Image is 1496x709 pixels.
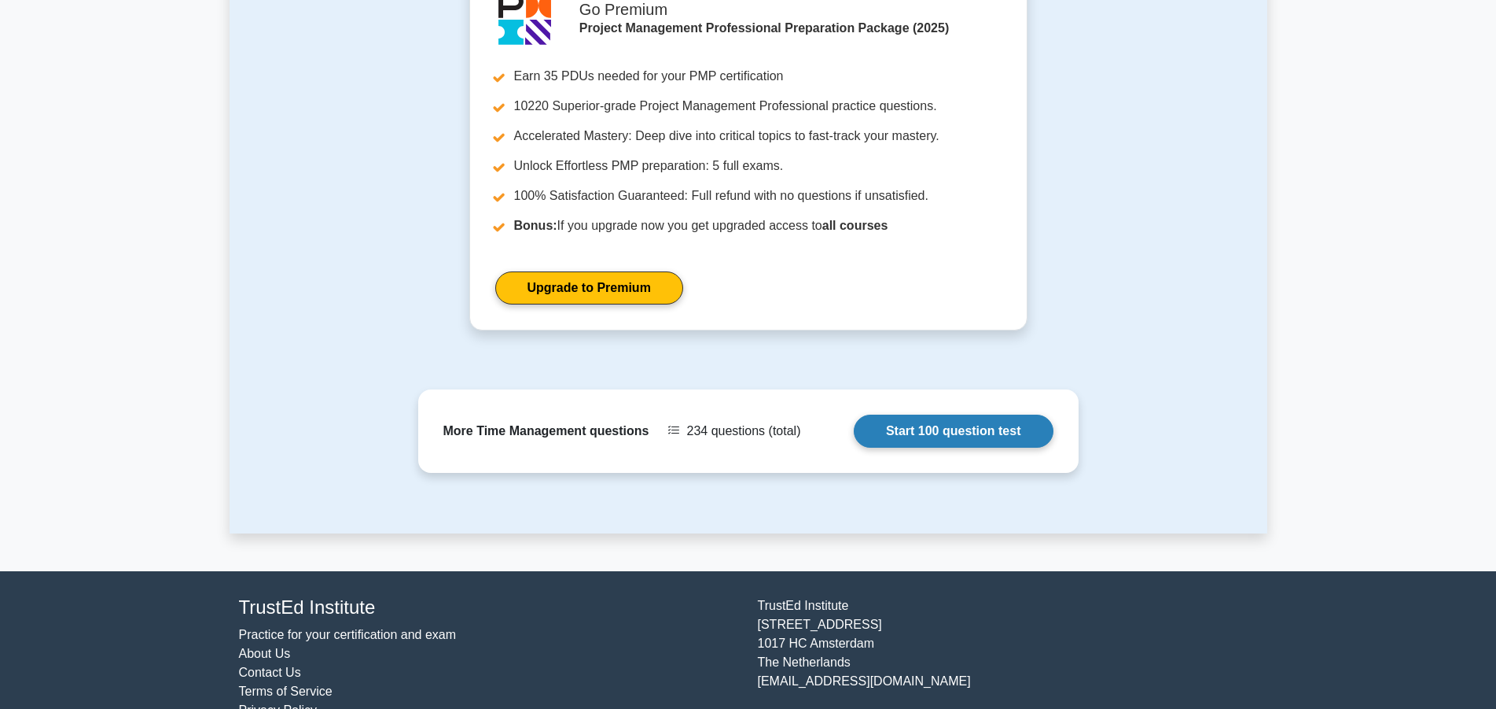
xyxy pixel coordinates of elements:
[854,415,1053,448] a: Start 100 question test
[239,685,333,698] a: Terms of Service
[239,596,739,619] h4: TrustEd Institute
[239,666,301,679] a: Contact Us
[495,271,683,305] a: Upgrade to Premium
[239,628,457,641] a: Practice for your certification and exam
[239,647,291,660] a: About Us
